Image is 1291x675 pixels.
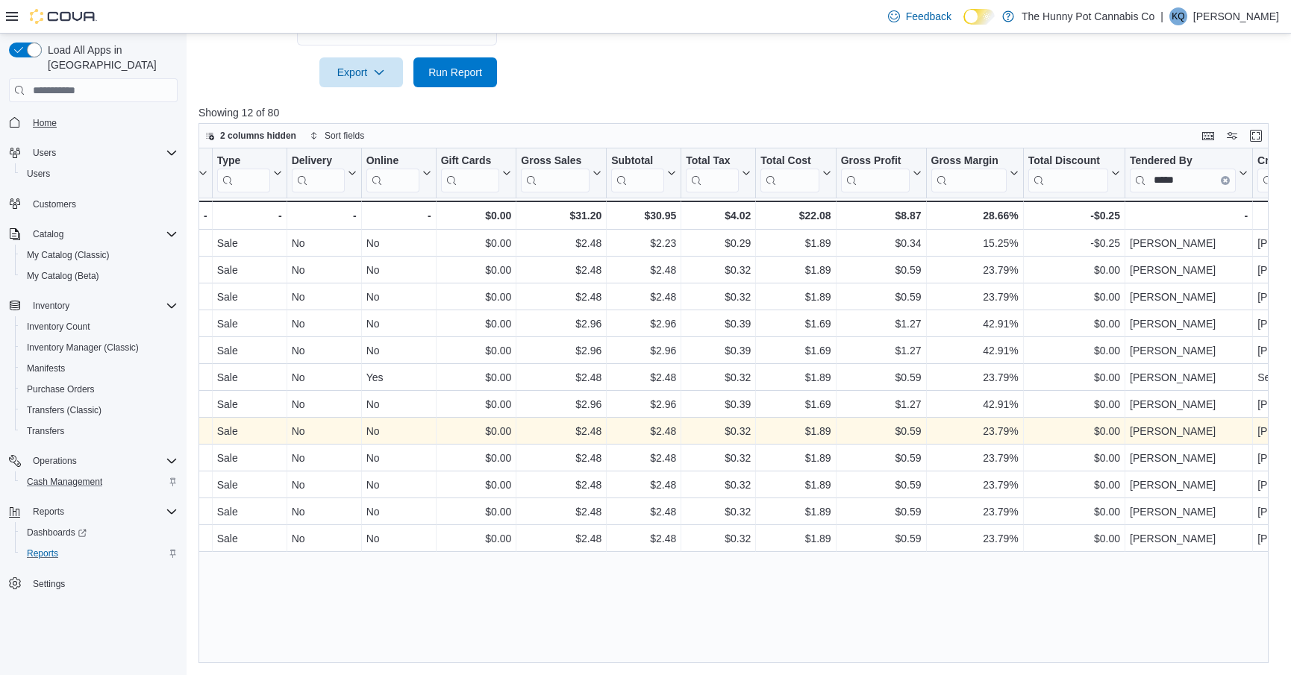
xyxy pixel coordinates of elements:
a: Purchase Orders [21,380,101,398]
button: Tendered ByClear input [1130,154,1248,192]
div: [PERSON_NAME] [1130,503,1248,521]
div: 42.91% [931,395,1019,413]
input: Dark Mode [963,9,995,25]
div: $0.00 [1028,395,1120,413]
div: No [292,315,357,333]
div: $0.59 [841,449,922,467]
div: Gross Margin [931,154,1007,169]
button: My Catalog (Classic) [15,245,184,266]
button: Settings [3,573,184,594]
div: [PERSON_NAME] [1130,234,1248,252]
span: My Catalog (Beta) [27,270,99,282]
button: Users [27,144,62,162]
button: Delivery [292,154,357,192]
div: No [366,395,431,413]
span: Home [33,117,57,129]
div: 23.79% [931,422,1019,440]
span: Export [328,57,394,87]
div: No [366,476,431,494]
div: $0.32 [686,288,751,306]
div: Sale [217,315,282,333]
div: $2.48 [611,476,676,494]
button: Catalog [27,225,69,243]
a: Dashboards [15,522,184,543]
div: $0.29 [686,234,751,252]
div: Online [366,154,419,192]
p: The Hunny Pot Cannabis Co [1022,7,1154,25]
div: $1.89 [760,503,831,521]
div: [PERSON_NAME] [1130,315,1248,333]
div: $0.00 [441,449,512,467]
div: $0.00 [441,207,512,225]
a: Feedback [882,1,957,31]
div: $2.96 [611,315,676,333]
div: Kobee Quinn [1169,7,1187,25]
div: $1.89 [760,422,831,440]
div: $1.69 [760,315,831,333]
div: 28.66% [931,207,1019,225]
div: $2.48 [521,234,601,252]
div: $0.00 [1028,449,1120,467]
div: $0.00 [1028,368,1120,386]
div: $0.00 [441,288,512,306]
div: $0.00 [441,315,512,333]
span: Cash Management [27,476,102,488]
span: 2 columns hidden [220,130,296,142]
div: No [292,368,357,386]
div: $1.27 [841,342,922,360]
div: [PERSON_NAME] [1130,342,1248,360]
p: [PERSON_NAME] [1193,7,1279,25]
div: Sale [217,530,282,547]
div: $1.27 [841,315,922,333]
a: My Catalog (Classic) [21,246,116,264]
div: No [366,342,431,360]
button: Total Cost [760,154,831,192]
button: Users [3,142,184,163]
span: Users [27,168,50,180]
div: Sale [217,422,282,440]
div: $0.00 [441,234,512,252]
div: 23.79% [931,476,1019,494]
div: $1.89 [760,288,831,306]
div: $0.00 [441,261,512,279]
div: $0.00 [1028,261,1120,279]
div: -$0.25 [1028,234,1120,252]
a: Cash Management [21,473,108,491]
button: Display options [1223,127,1241,145]
span: Manifests [27,362,65,374]
span: Operations [27,452,178,470]
div: No [292,476,357,494]
div: $2.48 [611,530,676,547]
div: $1.89 [760,368,831,386]
button: Customers [3,193,184,215]
div: Total Discount [1028,154,1108,192]
div: No [366,315,431,333]
button: Gross Margin [931,154,1019,192]
div: Tendered By [1130,154,1236,192]
button: My Catalog (Beta) [15,266,184,286]
div: [PERSON_NAME] [1130,530,1248,547]
div: $2.48 [611,449,676,467]
span: Settings [33,578,65,590]
div: 42.91% [931,342,1019,360]
div: $1.89 [760,261,831,279]
button: Total Discount [1028,154,1120,192]
button: Transfers [15,421,184,442]
button: Online [366,154,431,192]
div: $2.96 [611,342,676,360]
button: 2 columns hidden [199,127,302,145]
div: $1.69 [760,395,831,413]
div: $0.59 [841,503,922,521]
div: $2.48 [521,288,601,306]
div: No [292,342,357,360]
button: Operations [27,452,83,470]
a: Inventory Manager (Classic) [21,339,145,357]
div: No [292,261,357,279]
div: 23.79% [931,288,1019,306]
div: $0.00 [1028,422,1120,440]
div: No [366,503,431,521]
span: Users [33,147,56,159]
div: Gift Card Sales [441,154,500,192]
span: My Catalog (Beta) [21,267,178,285]
div: No [366,288,431,306]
